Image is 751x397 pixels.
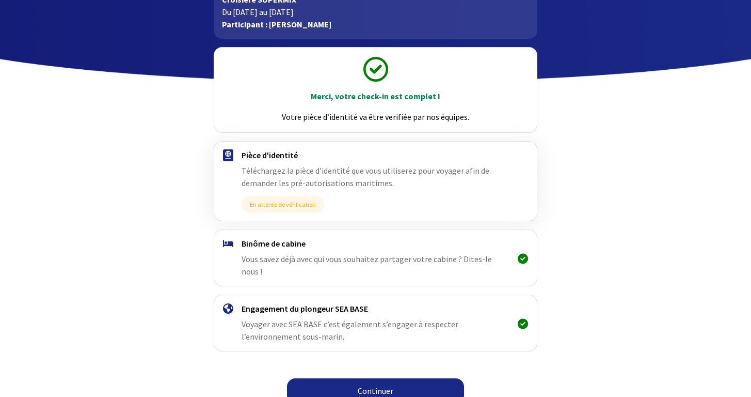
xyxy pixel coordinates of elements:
[242,319,458,342] span: Voyager avec SEA BASE c’est également s’engager à respecter l’environnement sous-marin.
[223,111,528,123] p: Votre pièce d’identité va être verifiée par nos équipes.
[223,240,233,247] img: binome.svg
[242,165,489,188] span: Téléchargez la pièce d'identité que vous utiliserez pour voyager afin de demander les pré-autoris...
[242,150,509,160] h4: Pièce d'identité
[222,18,529,30] p: Participant : [PERSON_NAME]
[242,254,492,277] span: Vous savez déjà avec qui vous souhaitez partager votre cabine ? Dites-le nous !
[242,238,509,249] h4: Binôme de cabine
[223,149,233,161] img: passport.svg
[242,303,509,314] h4: Engagement du plongeur SEA BASE
[223,90,528,102] p: Merci, votre check-in est complet !
[222,6,529,18] p: Du [DATE] au [DATE]
[223,303,233,314] img: engagement.svg
[242,196,324,212] span: En attente de vérification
